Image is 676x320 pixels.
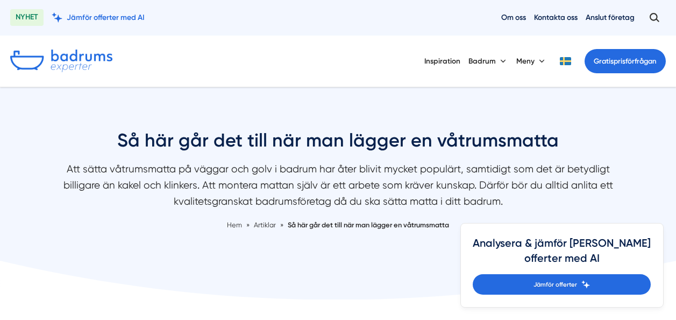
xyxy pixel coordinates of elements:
a: Anslut företag [586,12,635,23]
a: Jämför offerter med AI [52,12,145,23]
a: Om oss [501,12,526,23]
h1: Så här går det till när man lägger en våtrumsmatta [53,128,623,161]
a: Gratisprisförfrågan [585,49,666,73]
h4: Analysera & jämför [PERSON_NAME] offerter med AI [473,236,651,274]
button: Badrum [468,47,508,74]
img: Badrumsexperter.se logotyp [10,50,112,72]
a: Hem [227,221,242,229]
span: Artiklar [254,221,276,229]
span: Gratis [594,57,614,65]
a: Artiklar [254,221,277,229]
a: Inspiration [424,47,460,74]
a: Så här går det till när man lägger en våtrumsmatta [288,221,449,229]
span: NYHET [10,9,44,26]
button: Meny [516,47,547,74]
a: Kontakta oss [534,12,578,23]
span: » [280,220,283,231]
span: » [246,220,250,231]
span: Jämför offerter [533,280,577,289]
p: Att sätta våtrumsmatta på väggar och golv i badrum har åter blivit mycket populärt, samtidigt som... [53,161,623,214]
a: Jämför offerter [473,274,651,295]
nav: Breadcrumb [53,220,623,231]
span: Jämför offerter med AI [67,12,145,23]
